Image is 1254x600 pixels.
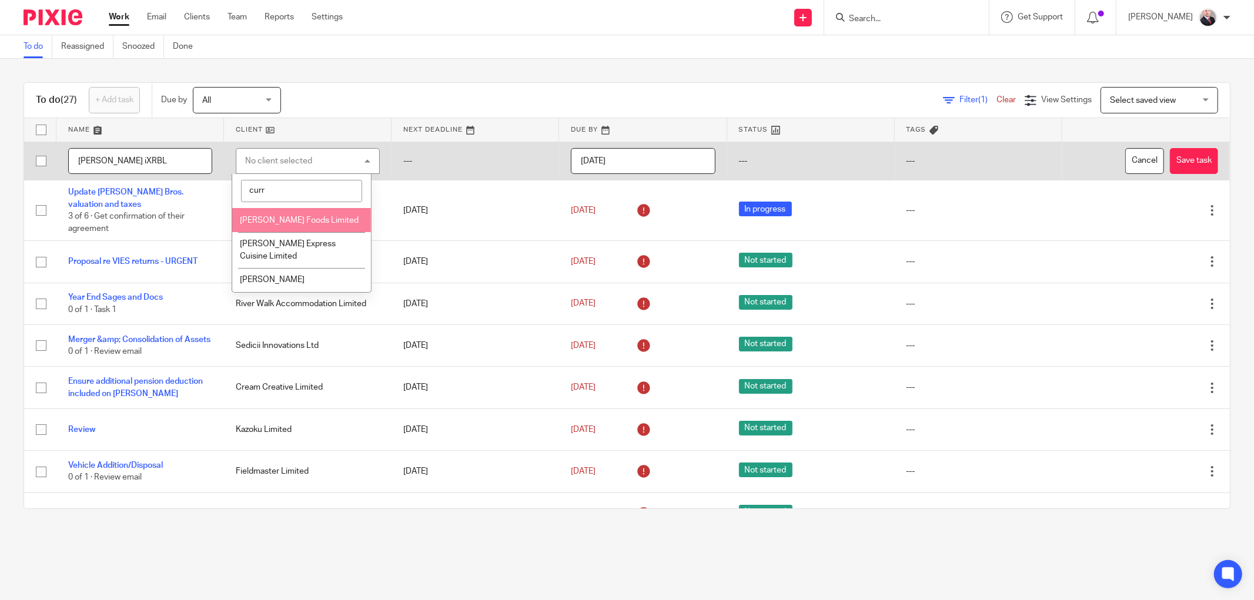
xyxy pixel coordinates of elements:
div: --- [907,205,1051,216]
span: Filter [959,96,996,104]
span: [DATE] [571,467,596,475]
div: --- [907,465,1051,477]
p: [PERSON_NAME] [1128,11,1193,23]
a: Team [228,11,247,23]
span: Not started [739,337,792,351]
div: --- [907,381,1051,393]
span: [DATE] [571,425,596,434]
td: --- [392,142,559,180]
div: --- [907,508,1051,519]
span: [DATE] [571,383,596,391]
td: [DATE] [392,324,559,366]
a: Clear [996,96,1016,104]
td: [DATE] [392,367,559,408]
button: Cancel [1125,148,1164,175]
span: Select saved view [1110,96,1176,105]
h1: To do [36,94,77,106]
td: Kazoku Limited [224,408,392,450]
a: Vehicle Addition/Disposal [68,461,163,470]
a: Settings [312,11,343,23]
td: [PERSON_NAME] Bros Limited [224,180,392,241]
span: [DATE] [571,257,596,266]
span: 3 of 6 · Get confirmation of their agreement [68,212,185,233]
td: [DATE] [392,241,559,283]
a: Reassigned [61,35,113,58]
a: Update [PERSON_NAME] Bros. valuation and taxes [68,188,183,208]
div: --- [907,340,1051,351]
img: ComerfordFoley-30PS%20-%20Ger%201.jpg [1199,8,1218,27]
td: Sedicii Innovations Ltd [224,324,392,366]
span: 0 of 1 · Review email [68,474,142,482]
td: --- [895,142,1062,180]
a: Year End Sages and Docs [68,293,163,301]
span: [PERSON_NAME] Foods Limited [240,216,359,224]
td: [DATE] [392,180,559,241]
span: Not started [739,462,792,477]
td: ATS - Atlas Ireland Limited [224,241,392,283]
td: --- [727,142,895,180]
a: Ensure additional pension deduction included on [PERSON_NAME] [68,377,203,397]
div: --- [907,298,1051,310]
span: [DATE] [571,300,596,308]
img: Pixie [24,9,82,25]
a: + Add task [89,87,140,113]
p: Due by [161,94,187,106]
span: (1) [978,96,988,104]
a: Proposal re VIES returns - URGENT [68,257,198,266]
a: Done [173,35,202,58]
div: --- [907,424,1051,435]
span: View Settings [1041,96,1092,104]
input: Task name [68,148,212,175]
span: In progress [739,202,792,216]
td: Waterford GAA Sport CLG [224,492,392,534]
div: --- [907,256,1051,267]
a: Email [147,11,166,23]
button: Save task [1170,148,1218,175]
span: Not started [739,421,792,435]
span: 0 of 1 · Review email [68,347,142,356]
a: Clients [184,11,210,23]
a: Reports [265,11,294,23]
span: Not started [739,253,792,267]
span: [PERSON_NAME] [240,276,305,284]
td: [DATE] [392,408,559,450]
a: Work [109,11,129,23]
input: Search options... [241,180,362,202]
a: To do [24,35,52,58]
td: Cream Creative Limited [224,367,392,408]
div: No client selected [245,157,312,165]
a: Snoozed [122,35,164,58]
span: [DATE] [571,206,596,214]
input: Pick a date [571,148,715,175]
span: [PERSON_NAME] Express Cuisine Limited [240,240,336,260]
span: (27) [61,95,77,105]
span: All [202,96,211,105]
td: Fieldmaster Limited [224,451,392,492]
span: Not started [739,505,792,519]
td: [DATE] [392,492,559,534]
span: Not started [739,295,792,310]
a: Review [68,425,95,434]
span: [DATE] [571,341,596,350]
span: Tags [907,126,927,133]
input: Search [848,14,954,25]
a: Merger &amp; Consolidation of Assets [68,336,210,344]
span: 0 of 1 · Task 1 [68,306,116,314]
td: River Walk Accommodation Limited [224,283,392,324]
td: [DATE] [392,283,559,324]
span: Not started [739,379,792,394]
span: Get Support [1018,13,1063,21]
td: [DATE] [392,451,559,492]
